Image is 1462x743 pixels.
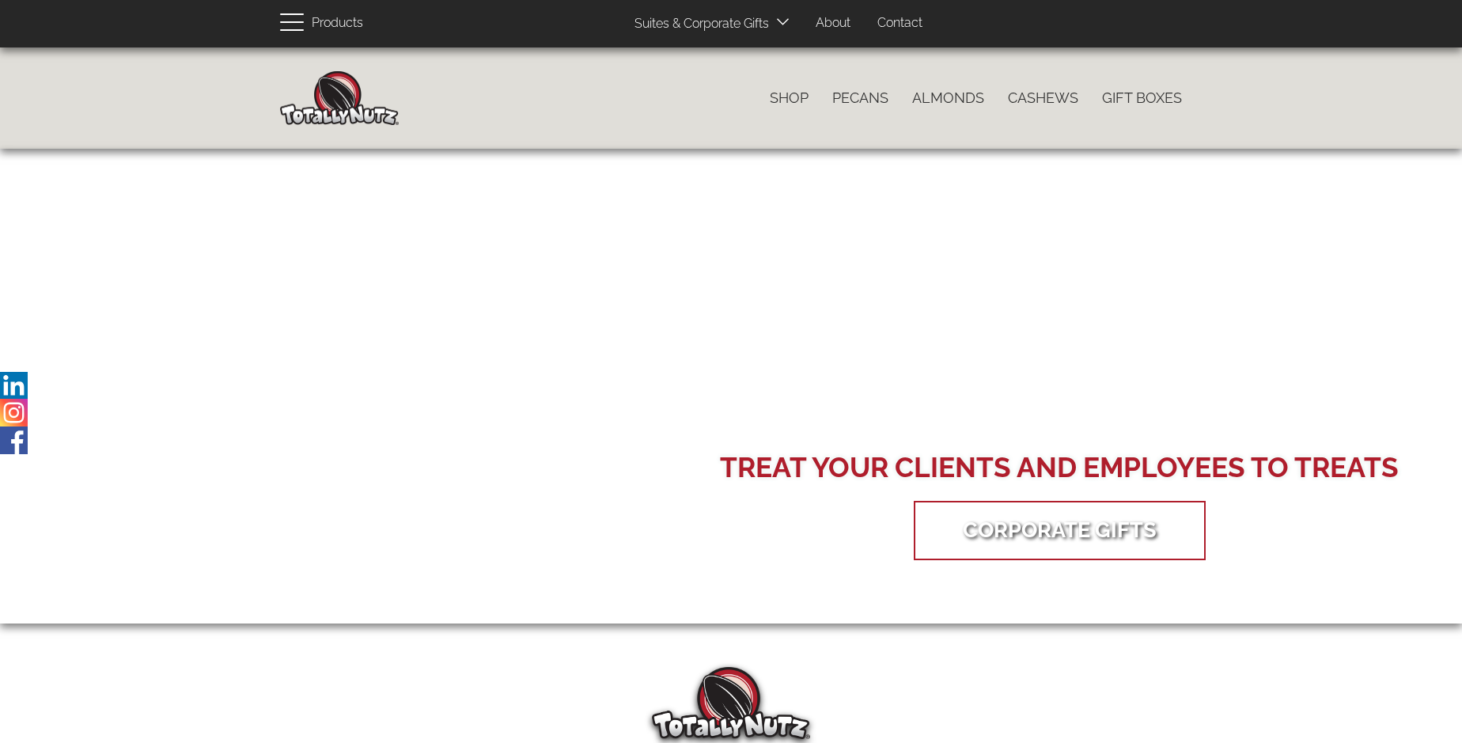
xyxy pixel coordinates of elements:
[652,667,810,739] img: Totally Nutz Logo
[900,82,996,115] a: Almonds
[312,12,363,35] span: Products
[939,505,1180,555] a: Corporate Gifts
[1090,82,1194,115] a: Gift Boxes
[720,448,1399,487] div: Treat your Clients and Employees to Treats
[758,82,820,115] a: Shop
[623,9,774,40] a: Suites & Corporate Gifts
[280,71,399,125] img: Home
[820,82,900,115] a: Pecans
[804,8,862,39] a: About
[996,82,1090,115] a: Cashews
[865,8,934,39] a: Contact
